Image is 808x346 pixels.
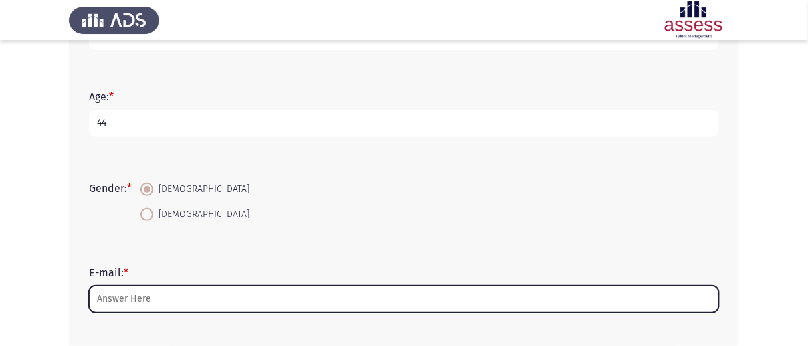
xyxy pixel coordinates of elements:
img: Assessment logo of Emotional Intelligence Assessment - THL [649,1,739,39]
label: Age: [89,90,114,103]
input: add answer text [89,286,719,313]
label: E-mail: [89,266,128,279]
img: Assess Talent Management logo [69,1,159,39]
label: Gender: [89,182,132,195]
input: add answer text [89,110,719,137]
span: [DEMOGRAPHIC_DATA] [153,207,249,222]
span: [DEMOGRAPHIC_DATA] [153,181,249,197]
